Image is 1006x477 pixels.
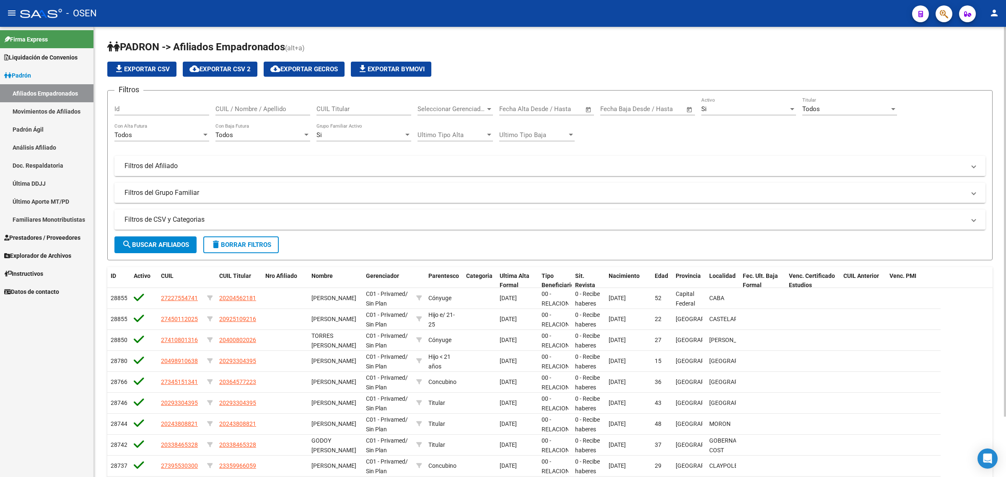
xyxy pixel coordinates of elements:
[575,395,610,421] span: 0 - Recibe haberes regularmente
[500,398,535,408] div: [DATE]
[351,62,431,77] button: Exportar Bymovi
[114,156,985,176] mat-expansion-panel-header: Filtros del Afiliado
[4,71,31,80] span: Padrón
[161,462,198,469] span: 27395530300
[107,41,285,53] span: PADRON -> Afiliados Empadronados
[584,105,594,114] button: Open calendar
[311,295,356,301] span: [PERSON_NAME]
[789,272,835,289] span: Venc. Certificado Estudios
[428,441,445,448] span: Titular
[709,437,748,454] span: GOBERNADOR COST
[4,251,71,260] span: Explorador de Archivos
[676,290,695,307] span: Capital Federal
[363,267,413,295] datatable-header-cell: Gerenciador
[989,8,999,18] mat-icon: person
[655,399,661,406] span: 43
[499,131,567,139] span: Ultimo Tipo Baja
[542,311,581,347] span: 00 - RELACION DE DEPENDENCIA
[203,236,279,253] button: Borrar Filtros
[425,267,463,295] datatable-header-cell: Parentesco
[366,290,405,297] span: C01 - Privamed
[161,441,198,448] span: 20338465328
[4,35,48,44] span: Firma Express
[609,378,626,385] span: [DATE]
[676,378,732,385] span: [GEOGRAPHIC_DATA]
[538,267,572,295] datatable-header-cell: Tipo Beneficiario
[709,337,754,343] span: [PERSON_NAME]
[676,272,701,279] span: Provincia
[428,353,451,370] span: Hijo < 21 años
[114,210,985,230] mat-expansion-panel-header: Filtros de CSV y Categorias
[840,267,886,295] datatable-header-cell: CUIL Anterior
[428,399,445,406] span: Titular
[311,358,356,364] span: [PERSON_NAME]
[366,272,399,279] span: Gerenciador
[311,272,333,279] span: Nombre
[107,267,130,295] datatable-header-cell: ID
[500,377,535,387] div: [DATE]
[655,358,661,364] span: 15
[575,353,610,379] span: 0 - Recibe haberes regularmente
[366,311,405,318] span: C01 - Privamed
[709,420,731,427] span: MORON
[316,131,322,139] span: Si
[886,267,941,295] datatable-header-cell: Venc. PMI
[542,395,581,430] span: 00 - RELACION DE DEPENDENCIA
[655,295,661,301] span: 52
[114,84,143,96] h3: Filtros
[114,131,132,139] span: Todos
[285,44,305,52] span: (alt+a)
[609,462,626,469] span: [DATE]
[676,399,732,406] span: [GEOGRAPHIC_DATA]
[111,399,131,406] span: 287464
[575,290,610,316] span: 0 - Recibe haberes regularmente
[111,337,131,343] span: 288506
[161,272,174,279] span: CUIL
[219,337,256,343] span: 20400802026
[676,358,732,364] span: [GEOGRAPHIC_DATA]
[111,378,131,385] span: 287664
[709,462,738,469] span: CLAYPOLE
[428,420,445,427] span: Titular
[262,267,308,295] datatable-header-cell: Nro Afiliado
[676,462,732,469] span: [GEOGRAPHIC_DATA]
[572,267,605,295] datatable-header-cell: Sit. Revista
[114,183,985,203] mat-expansion-panel-header: Filtros del Grupo Familiar
[466,272,493,279] span: Categoria
[542,416,581,451] span: 00 - RELACION DE DEPENDENCIA
[496,267,538,295] datatable-header-cell: Ultima Alta Formal
[542,272,574,289] span: Tipo Beneficiario
[114,65,170,73] span: Exportar CSV
[4,53,78,62] span: Liquidación de Convenios
[111,441,131,448] span: 287425
[161,420,198,427] span: 20243808821
[676,337,732,343] span: [GEOGRAPHIC_DATA]
[161,337,198,343] span: 27410801316
[366,416,405,423] span: C01 - Privamed
[311,316,356,322] span: [PERSON_NAME]
[114,236,197,253] button: Buscar Afiliados
[500,314,535,324] div: [DATE]
[111,295,131,301] span: 288555
[161,295,198,301] span: 27227554741
[500,293,535,303] div: [DATE]
[600,105,627,113] input: Start date
[575,374,610,400] span: 0 - Recibe haberes regularmente
[542,437,581,472] span: 00 - RELACION DE DEPENDENCIA
[709,316,738,322] span: CASTELAR
[366,332,405,339] span: C01 - Privamed
[311,332,356,349] span: TORRES [PERSON_NAME]
[655,462,661,469] span: 29
[500,356,535,366] div: [DATE]
[575,416,610,442] span: 0 - Recibe haberes regularmente
[211,241,271,249] span: Borrar Filtros
[655,337,661,343] span: 27
[122,241,189,249] span: Buscar Afiliados
[709,272,736,279] span: Localidad
[701,105,707,113] span: Si
[709,358,766,364] span: [GEOGRAPHIC_DATA]
[189,65,251,73] span: Exportar CSV 2
[609,316,626,322] span: [DATE]
[428,311,458,337] span: Hijo e/ 21-25 estudiando
[428,337,451,343] span: Cónyuge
